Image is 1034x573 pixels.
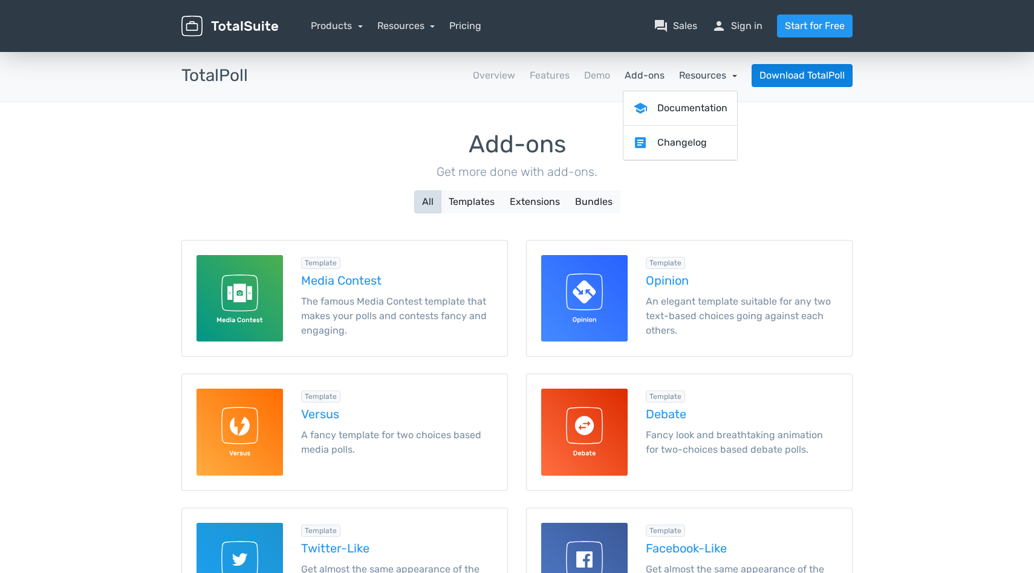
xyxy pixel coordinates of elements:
[181,66,248,85] h3: TotalPoll
[181,240,508,357] a: Media Contest for TotalPoll Template Media Contest The famous Media Contest template that makes y...
[646,407,837,421] h5: Debate template for TotalPoll
[646,525,685,537] div: Template
[181,16,278,37] img: TotalSuite for WordPress
[633,101,648,115] span: school
[181,131,853,158] h1: Add-ons
[301,257,340,269] div: Template
[777,15,853,37] a: Start for Free
[301,294,493,338] p: The famous Media Contest template that makes your polls and contests fancy and engaging.
[197,389,283,475] img: Versus for TotalPoll
[654,19,697,33] a: question_answerSales
[530,68,570,83] a: Features
[181,163,853,181] p: Get more done with add-ons.
[441,190,502,213] button: Templates
[301,274,493,287] h5: Media Contest template for TotalPoll
[646,542,837,555] h5: Facebook-Like template for TotalPoll
[712,19,762,33] a: personSign in
[301,390,340,403] div: Template
[646,257,685,269] div: Template
[502,190,568,213] button: Extensions
[311,20,363,31] a: Products
[633,135,648,150] span: article
[526,240,853,357] a: Opinion for TotalPoll Template Opinion An elegant template suitable for any two text-based choice...
[584,68,610,83] a: Demo
[414,190,441,213] button: All
[301,525,340,537] div: Template
[541,255,628,342] img: Opinion for TotalPoll
[646,428,837,457] p: Fancy look and breathtaking animation for two-choices based debate polls.
[623,126,737,160] a: articleChangelog
[473,68,515,83] a: Overview
[181,374,508,490] a: Versus for TotalPoll Template Versus A fancy template for two choices based media polls.
[377,20,435,31] a: Resources
[646,390,685,403] div: Template
[449,19,481,33] a: Pricing
[752,64,853,87] a: Download TotalPoll
[625,68,665,83] a: Add-ons
[623,91,737,126] a: schoolDocumentation
[526,374,853,490] a: Debate for TotalPoll Template Debate Fancy look and breathtaking animation for two-choices based ...
[646,294,837,338] p: An elegant template suitable for any two text-based choices going against each others.
[301,407,493,421] h5: Versus template for TotalPoll
[646,274,837,287] h5: Opinion template for TotalPoll
[679,70,737,81] a: Resources
[301,428,493,457] p: A fancy template for two choices based media polls.
[541,389,628,475] img: Debate for TotalPoll
[301,542,493,555] h5: Twitter-Like template for TotalPoll
[197,255,283,342] img: Media Contest for TotalPoll
[654,19,668,33] span: question_answer
[567,190,620,213] button: Bundles
[712,19,726,33] span: person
